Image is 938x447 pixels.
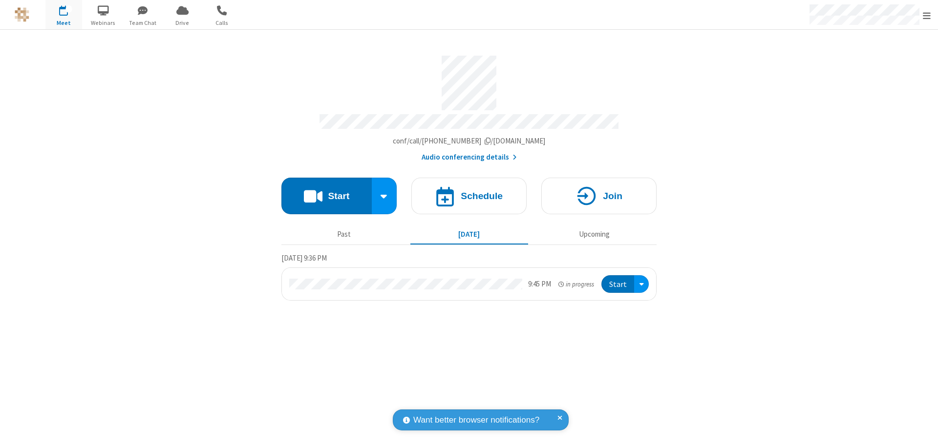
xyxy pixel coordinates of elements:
[281,48,657,163] section: Account details
[422,152,517,163] button: Audio conferencing details
[393,136,546,147] button: Copy my meeting room linkCopy my meeting room link
[634,275,649,293] div: Open menu
[535,225,653,244] button: Upcoming
[125,19,161,27] span: Team Chat
[45,19,82,27] span: Meet
[410,225,528,244] button: [DATE]
[281,252,657,301] section: Today's Meetings
[461,191,503,201] h4: Schedule
[411,178,527,214] button: Schedule
[204,19,240,27] span: Calls
[328,191,349,201] h4: Start
[541,178,657,214] button: Join
[603,191,622,201] h4: Join
[393,136,546,145] span: Copy my meeting room link
[372,178,397,214] div: Start conference options
[164,19,201,27] span: Drive
[281,178,372,214] button: Start
[15,7,29,22] img: QA Selenium DO NOT DELETE OR CHANGE
[281,253,327,263] span: [DATE] 9:36 PM
[85,19,122,27] span: Webinars
[558,280,594,289] em: in progress
[528,279,551,290] div: 9:45 PM
[413,414,539,427] span: Want better browser notifications?
[601,275,634,293] button: Start
[66,5,72,13] div: 1
[285,225,403,244] button: Past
